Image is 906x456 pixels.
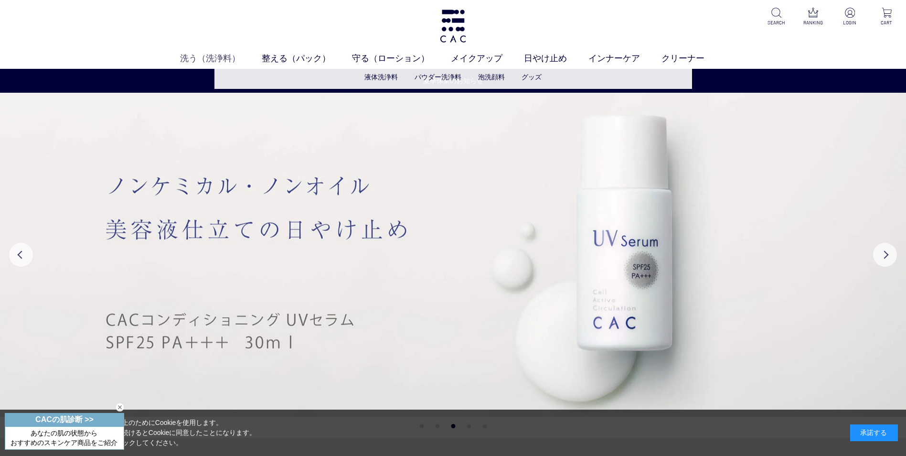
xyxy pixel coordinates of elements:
p: RANKING [801,19,825,26]
button: Next [873,243,897,267]
p: LOGIN [838,19,862,26]
a: 守る（ローション） [352,52,451,65]
a: インナーケア [588,52,661,65]
a: 泡洗顔料 [478,73,505,81]
a: パウダー洗浄料 [415,73,461,81]
a: 整える（パック） [262,52,352,65]
a: 液体洗浄料 [364,73,398,81]
p: SEARCH [765,19,788,26]
p: CART [875,19,898,26]
a: グッズ [522,73,542,81]
div: 当サイトでは、お客様へのサービス向上のためにCookieを使用します。 「承諾する」をクリックするか閲覧を続けるとCookieに同意したことになります。 詳細はこちらの をクリックしてください。 [8,418,256,448]
div: 承諾する [850,424,898,441]
a: 日やけ止め [524,52,588,65]
a: RANKING [801,8,825,26]
button: Previous [9,243,33,267]
img: logo [438,10,468,43]
a: CART [875,8,898,26]
a: クリーナー [661,52,726,65]
a: LOGIN [838,8,862,26]
a: 洗う（洗浄料） [180,52,262,65]
a: メイクアップ [451,52,524,65]
a: SEARCH [765,8,788,26]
